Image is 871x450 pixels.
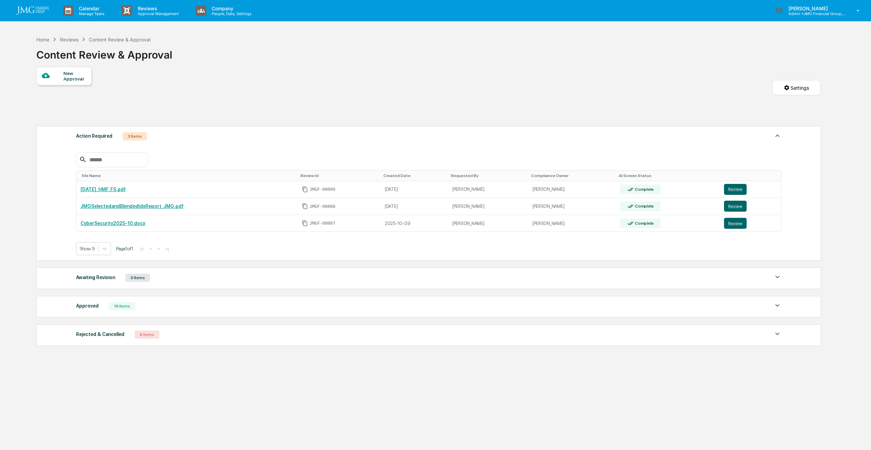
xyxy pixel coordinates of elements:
span: JMGF-00008 [309,204,335,209]
button: Settings [772,80,820,95]
div: Toggle SortBy [82,173,295,178]
span: Page 1 of 1 [116,246,133,251]
div: Toggle SortBy [383,173,445,178]
div: Toggle SortBy [451,173,526,178]
button: >| [163,246,171,252]
p: Manage Tasks [73,11,108,16]
img: caret [773,273,782,281]
div: Content Review & Approval [89,37,150,42]
div: Complete [634,204,654,209]
div: 18 Items [109,302,135,310]
span: Copy Id [302,220,308,226]
div: 3 Items [123,132,147,140]
span: Copy Id [302,203,308,209]
button: Review [724,184,747,195]
a: [DATE]_HMF_FS.pdf [81,187,126,192]
div: Rejected & Cancelled [76,330,124,339]
div: Complete [634,221,654,226]
td: [PERSON_NAME] [528,181,616,198]
a: Review [724,184,777,195]
div: Approved [76,301,99,310]
div: Awaiting Revision [76,273,115,282]
button: Review [724,218,747,229]
img: caret [773,330,782,338]
div: 0 Items [125,274,150,282]
p: Calendar [73,5,108,11]
div: Toggle SortBy [619,173,717,178]
div: Complete [634,187,654,192]
img: caret [773,301,782,310]
img: caret [773,132,782,140]
span: Copy Id [302,186,308,192]
div: Home [36,37,49,42]
p: People, Data, Settings [206,11,255,16]
td: [PERSON_NAME] [528,215,616,232]
a: CyberSecurity2025-10.docx [81,221,145,226]
div: Toggle SortBy [300,173,378,178]
td: [PERSON_NAME] [448,198,528,215]
iframe: Open customer support [849,427,868,446]
div: Toggle SortBy [725,173,778,178]
span: JMGF-00007 [309,221,335,226]
td: [DATE] [381,198,448,215]
img: logo [16,7,49,15]
td: 2025-10-09 [381,215,448,232]
td: [PERSON_NAME] [448,215,528,232]
button: Review [724,201,747,212]
a: Review [724,218,777,229]
a: Review [724,201,777,212]
p: Admin • JMG Financial Group, Ltd. [783,11,847,16]
button: > [155,246,162,252]
div: Reviews [60,37,78,42]
p: [PERSON_NAME] [783,5,847,11]
td: [PERSON_NAME] [528,198,616,215]
p: Company [206,5,255,11]
p: Approval Management [132,11,182,16]
a: JMGSelectedandBlendedIdxReport_JMG.pdf [81,203,184,209]
div: New Approval [63,71,86,82]
td: [PERSON_NAME] [448,181,528,198]
span: JMGF-00009 [309,187,335,192]
td: [DATE] [381,181,448,198]
button: < [147,246,154,252]
div: Toggle SortBy [531,173,614,178]
div: 6 Items [135,330,159,339]
div: Action Required [76,132,112,140]
button: |< [138,246,146,252]
div: Content Review & Approval [36,43,172,61]
p: Reviews [132,5,182,11]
